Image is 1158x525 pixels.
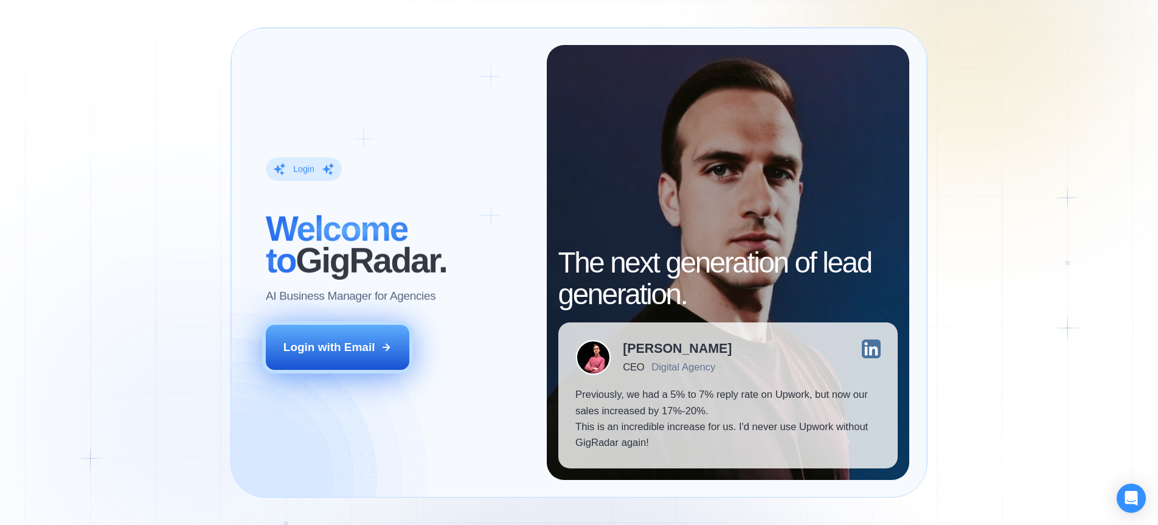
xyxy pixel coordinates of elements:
[558,247,898,311] h2: The next generation of lead generation.
[266,288,435,304] p: AI Business Manager for Agencies
[651,361,715,373] div: Digital Agency
[623,342,732,355] div: [PERSON_NAME]
[293,163,314,175] div: Login
[266,209,407,280] span: Welcome to
[266,325,409,370] button: Login with Email
[623,361,644,373] div: CEO
[266,213,529,277] h2: ‍ GigRadar.
[1117,484,1146,513] div: Open Intercom Messenger
[283,339,375,355] div: Login with Email
[575,387,881,451] p: Previously, we had a 5% to 7% reply rate on Upwork, but now our sales increased by 17%-20%. This ...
